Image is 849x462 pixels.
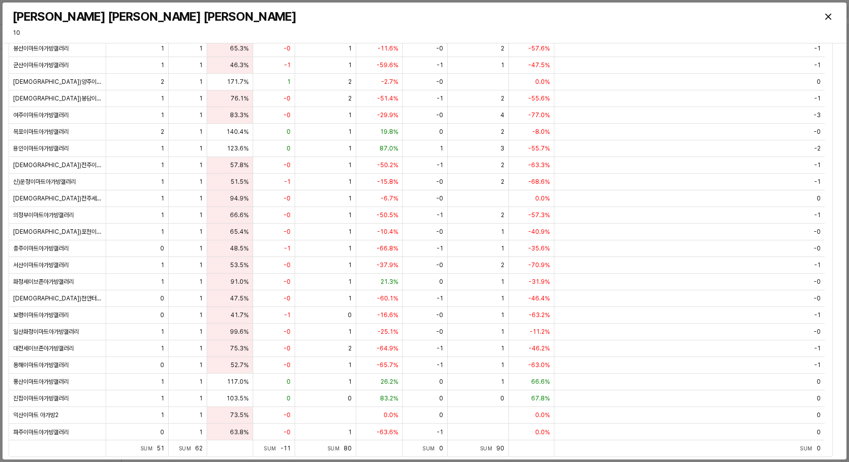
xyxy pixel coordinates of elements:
[437,428,443,436] span: -1
[226,128,249,136] span: 140.4%
[199,94,203,102] span: 1
[436,228,443,236] span: -0
[529,344,550,352] span: -46.2%
[161,411,164,419] span: 1
[13,94,102,102] span: [DEMOGRAPHIC_DATA])봉담이마트아가방
[284,194,291,202] span: -0
[199,178,203,186] span: 1
[284,161,291,169] span: -0
[230,344,249,352] span: 75.3%
[501,311,504,319] span: 1
[436,111,443,119] span: -0
[348,44,352,53] span: 1
[814,311,821,319] span: -1
[284,344,291,352] span: -0
[348,178,352,186] span: 1
[287,78,291,86] span: 1
[528,361,550,369] span: -63.0%
[230,411,249,419] span: 73.5%
[528,294,550,302] span: -46.4%
[13,161,102,169] span: [DEMOGRAPHIC_DATA])전주이마트 아가방
[814,144,821,152] span: -2
[161,378,164,386] span: 1
[13,344,74,352] span: 대전세이브존아가방갤러리
[284,328,291,336] span: -0
[501,44,504,53] span: 2
[377,178,398,186] span: -15.8%
[439,278,443,286] span: 0
[531,378,550,386] span: 66.6%
[13,394,69,402] span: 진접이마트아가방갤러리
[439,394,443,402] span: 0
[199,128,203,136] span: 1
[348,261,352,269] span: 1
[161,78,164,86] span: 2
[348,78,352,86] span: 2
[814,94,821,102] span: -1
[195,445,203,452] span: 62
[529,311,550,319] span: -63.2%
[13,361,69,369] span: 동해이마트아가방갤러리
[199,111,203,119] span: 1
[381,278,398,286] span: 21.3%
[384,411,398,419] span: 0.0%
[501,228,504,236] span: 1
[199,394,203,402] span: 1
[501,244,504,252] span: 1
[348,144,352,152] span: 1
[230,194,249,202] span: 94.9%
[528,261,550,269] span: -70.9%
[284,44,291,53] span: -0
[381,78,398,86] span: -2.7%
[377,94,398,102] span: -51.4%
[13,411,59,419] span: 익산이마트 아가방2
[161,128,164,136] span: 2
[814,128,821,136] span: -0
[230,61,249,69] span: 46.3%
[439,378,443,386] span: 0
[535,411,550,419] span: 0.0%
[501,278,504,286] span: 1
[284,178,291,186] span: -1
[380,144,398,152] span: 87.0%
[161,144,164,152] span: 1
[13,244,69,252] span: 충주이마트아가방갤러리
[528,44,550,53] span: -57.6%
[348,228,352,236] span: 1
[344,445,352,452] span: 80
[348,244,352,252] span: 1
[377,311,398,319] span: -16.6%
[501,344,504,352] span: 1
[13,78,102,86] span: [DEMOGRAPHIC_DATA])양주이마트 아가방
[348,211,352,219] span: 1
[13,194,102,202] span: [DEMOGRAPHIC_DATA])전주세이브존
[13,28,213,37] p: 10
[348,428,352,436] span: 1
[160,361,164,369] span: 0
[817,394,821,402] span: 0
[437,294,443,302] span: -1
[287,144,291,152] span: 0
[199,278,203,286] span: 1
[161,344,164,352] span: 1
[161,44,164,53] span: 1
[13,428,69,436] span: 파주이마트아가방갤러리
[284,311,291,319] span: -1
[528,228,550,236] span: -40.9%
[436,328,443,336] span: -0
[199,61,203,69] span: 1
[437,211,443,219] span: -1
[377,228,398,236] span: -10.4%
[13,228,102,236] span: [DEMOGRAPHIC_DATA])포천이마트아가방
[814,61,821,69] span: -1
[348,328,352,336] span: 1
[528,244,550,252] span: -35.6%
[437,344,443,352] span: -1
[532,128,550,136] span: -8.0%
[800,445,817,451] span: Sum
[348,111,352,119] span: 1
[501,328,504,336] span: 1
[287,128,291,136] span: 0
[199,294,203,302] span: 1
[161,328,164,336] span: 1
